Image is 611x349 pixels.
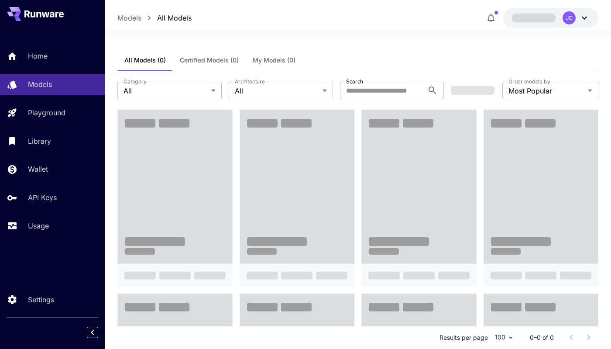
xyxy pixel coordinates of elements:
[87,327,98,338] button: Collapse sidebar
[28,51,48,61] p: Home
[93,325,105,340] div: Collapse sidebar
[28,294,54,305] p: Settings
[124,86,208,96] span: All
[346,78,363,85] label: Search
[253,56,295,64] span: My Models (0)
[28,136,51,146] p: Library
[235,78,264,85] label: Architecture
[563,11,576,24] div: JC
[180,56,239,64] span: Certified Models (0)
[28,79,52,90] p: Models
[503,8,598,28] button: JC
[28,164,48,174] p: Wallet
[491,331,516,344] div: 100
[439,333,488,342] p: Results per page
[124,78,147,85] label: Category
[235,86,319,96] span: All
[28,221,49,231] p: Usage
[117,13,192,23] nav: breadcrumb
[508,78,550,85] label: Order models by
[508,86,584,96] span: Most Popular
[28,192,57,203] p: API Keys
[124,56,166,64] span: All Models (0)
[157,13,192,23] a: All Models
[117,13,141,23] a: Models
[530,333,554,342] p: 0–0 of 0
[28,107,65,118] p: Playground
